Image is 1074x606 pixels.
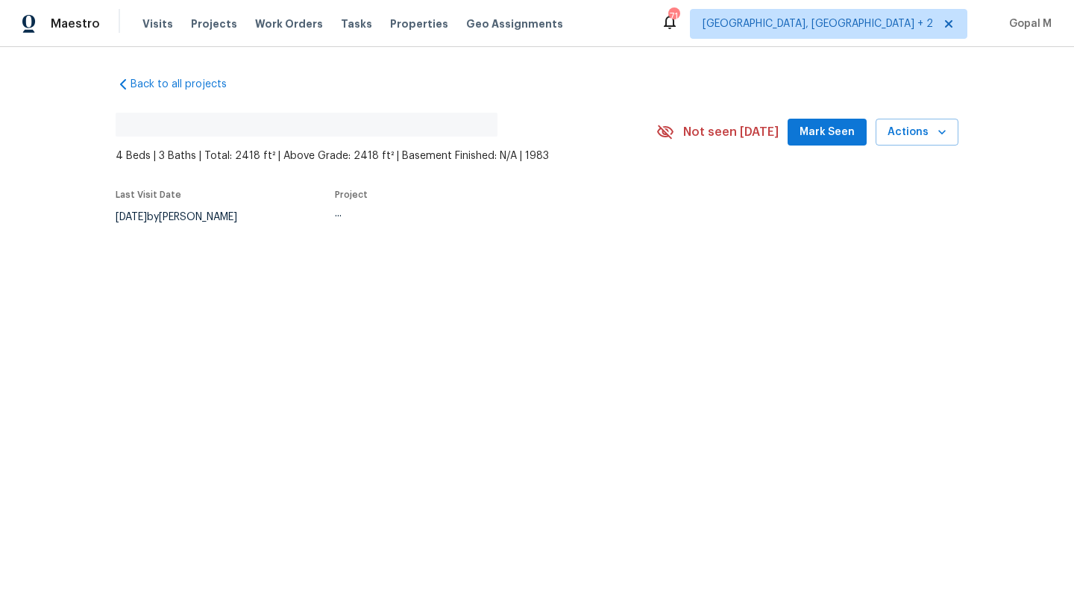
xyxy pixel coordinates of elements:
[335,190,368,199] span: Project
[466,16,563,31] span: Geo Assignments
[116,190,181,199] span: Last Visit Date
[1003,16,1052,31] span: Gopal M
[116,149,656,163] span: 4 Beds | 3 Baths | Total: 2418 ft² | Above Grade: 2418 ft² | Basement Finished: N/A | 1983
[255,16,323,31] span: Work Orders
[341,19,372,29] span: Tasks
[335,208,621,219] div: ...
[683,125,779,140] span: Not seen [DATE]
[116,208,255,226] div: by [PERSON_NAME]
[390,16,448,31] span: Properties
[703,16,933,31] span: [GEOGRAPHIC_DATA], [GEOGRAPHIC_DATA] + 2
[668,9,679,24] div: 71
[51,16,100,31] span: Maestro
[116,77,259,92] a: Back to all projects
[142,16,173,31] span: Visits
[876,119,958,146] button: Actions
[116,212,147,222] span: [DATE]
[191,16,237,31] span: Projects
[888,123,946,142] span: Actions
[800,123,855,142] span: Mark Seen
[788,119,867,146] button: Mark Seen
